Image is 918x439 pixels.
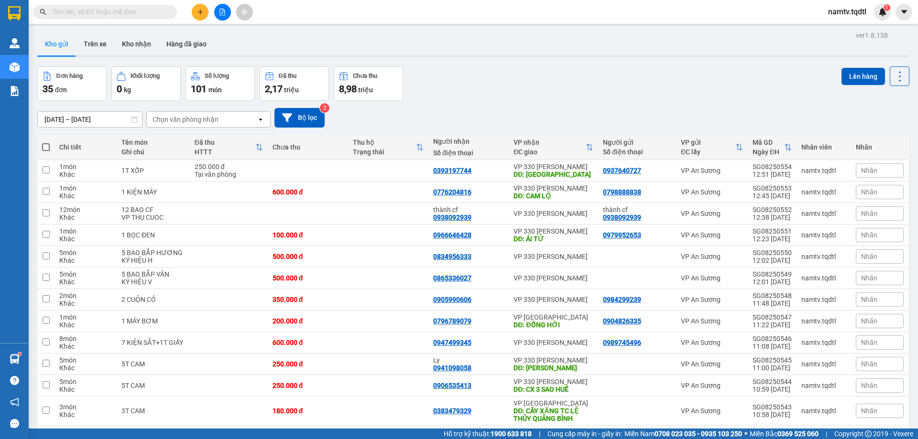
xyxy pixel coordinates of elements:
span: Nhãn [861,253,877,260]
div: 180.000 đ [273,407,343,415]
img: icon-new-feature [878,8,887,16]
div: 12 món [59,206,112,214]
span: question-circle [10,376,19,385]
div: Trạng thái [353,148,416,156]
th: Toggle SortBy [676,135,748,160]
strong: 0708 023 035 - 0935 103 250 [655,430,742,438]
div: 10:59 [DATE] [753,385,792,393]
div: Đã thu [279,73,296,79]
div: SG08250552 [753,206,792,214]
div: namtv.tqdtl [801,339,846,346]
span: Nhãn [861,407,877,415]
div: 11:22 [DATE] [753,321,792,329]
th: Toggle SortBy [348,135,428,160]
div: ĐC lấy [681,148,735,156]
span: Nhãn [861,167,877,174]
div: Thu hộ [353,139,416,146]
div: 0383479329 [433,407,471,415]
span: Nhãn [861,296,877,303]
div: VP An Sương [681,253,743,260]
div: 0941098058 [433,364,471,372]
span: file-add [219,9,226,15]
button: Đơn hàng35đơn [37,66,107,101]
div: VP An Sương [681,360,743,368]
div: VP 330 [PERSON_NAME] [514,184,593,192]
span: Miền Nam [624,428,742,439]
span: Nhãn [861,360,877,368]
span: Nhãn [861,231,877,239]
div: Khác [59,278,112,286]
div: Tại văn phòng [195,171,263,178]
button: Số lượng101món [186,66,255,101]
th: Toggle SortBy [190,135,268,160]
div: Số điện thoại [603,148,671,156]
div: 1 món [59,163,112,171]
div: 200.000 đ [273,317,343,325]
span: 101 [191,83,207,95]
div: namtv.tqdtl [801,360,846,368]
button: caret-down [896,4,912,21]
div: SG08250553 [753,184,792,192]
div: Người nhận [433,138,504,145]
div: VP 330 [PERSON_NAME] [514,163,593,171]
sup: 1 [884,4,890,11]
div: Chọn văn phòng nhận [153,115,219,124]
div: 10:58 [DATE] [753,411,792,418]
div: 12:51 [DATE] [753,171,792,178]
div: VP 330 [PERSON_NAME] [514,210,593,217]
div: VP 330 [PERSON_NAME] [514,296,593,303]
input: Select a date range. [38,112,142,127]
div: VP An Sương [681,231,743,239]
div: 1 món [59,227,112,235]
div: VP An Sương [681,296,743,303]
div: Mã GD [753,139,784,146]
div: namtv.tqdtl [801,382,846,389]
span: đơn [55,86,67,94]
div: 0393197744 [433,167,471,174]
div: VP An Sương [681,339,743,346]
span: Nhãn [861,339,877,346]
div: DĐ: CX 3 SAO HUẾ [514,385,593,393]
div: Ngày ĐH [753,148,784,156]
div: VP THU CUOC [121,214,185,221]
button: Lên hàng [841,68,885,85]
div: KÝ HIỆU H [121,257,185,264]
div: namtv.tqdtl [801,407,846,415]
sup: 1 [18,353,21,355]
sup: 2 [320,103,329,113]
div: 600.000 đ [273,339,343,346]
div: 0798888838 [603,188,641,196]
span: 2,17 [265,83,283,95]
div: Số điện thoại [433,149,504,157]
div: namtv.tqdtl [801,317,846,325]
div: DĐ: ĐỒNG HỚI [514,321,593,329]
div: thành cf [433,206,504,214]
div: namtv.tqdtl [801,188,846,196]
div: VP [GEOGRAPHIC_DATA] [514,399,593,407]
div: 1 món [59,428,112,436]
div: VP 330 [PERSON_NAME] [514,274,593,282]
div: 2 CUỘN CỎ [121,296,185,303]
div: SG08250549 [753,270,792,278]
div: Chi tiết [59,143,112,151]
div: Người gửi [603,139,671,146]
span: | [826,428,827,439]
div: 0904826335 [603,317,641,325]
button: Hàng đã giao [159,32,214,55]
div: 1 MÁY BƠM [121,317,185,325]
span: triệu [284,86,299,94]
div: thành cf [603,206,671,214]
span: Nhãn [861,274,877,282]
div: 2 món [59,292,112,300]
div: 0865336027 [433,274,471,282]
div: Khác [59,171,112,178]
div: 0796789079 [433,317,471,325]
div: 12:02 [DATE] [753,257,792,264]
span: copyright [865,430,872,437]
th: Toggle SortBy [509,135,598,160]
div: 11:08 [DATE] [753,343,792,350]
div: DĐ: ÁI TỬ [514,235,593,243]
span: namtv.tqdtl [820,6,874,18]
div: VP 330 [PERSON_NAME] [514,339,593,346]
div: Nhãn [856,143,904,151]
